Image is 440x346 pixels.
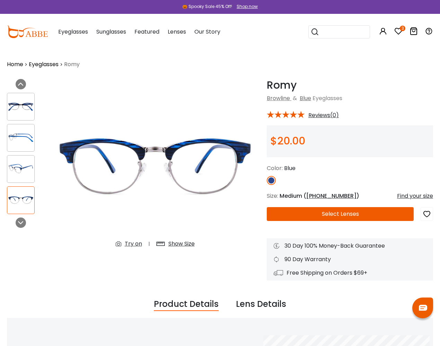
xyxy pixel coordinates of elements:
a: Home [7,60,23,69]
div: 🎃 Spooky Sale 45% Off! [182,3,232,10]
img: Romy Blue Metal , TR Eyeglasses , NosePads Frames from ABBE Glasses [7,193,34,207]
a: 3 [394,28,403,36]
img: abbeglasses.com [7,26,48,38]
span: Eyeglasses [58,28,88,36]
span: $20.00 [270,133,305,148]
span: Romy [64,60,80,69]
button: Select Lenses [267,207,414,221]
a: Blue [300,94,311,102]
span: Reviews(0) [308,112,339,118]
img: Romy Blue Metal , TR Eyeglasses , NosePads Frames from ABBE Glasses [7,100,34,113]
div: Show Size [168,240,195,248]
a: Shop now [233,3,258,9]
span: Our Story [194,28,220,36]
span: [PHONE_NUMBER] [306,192,357,200]
span: Featured [134,28,159,36]
div: Lens Details [236,298,286,311]
img: Romy Blue Metal , TR Eyeglasses , NosePads Frames from ABBE Glasses [7,131,34,144]
div: Try on [125,240,142,248]
div: Free Shipping on Orders $69+ [274,269,426,277]
div: Product Details [154,298,219,311]
span: Color: [267,164,283,172]
span: Blue [284,164,296,172]
a: Eyeglasses [29,60,59,69]
span: Medium ( ) [280,192,359,200]
img: chat [419,305,427,311]
div: Find your size [397,192,433,200]
span: Sunglasses [96,28,126,36]
span: Lenses [168,28,186,36]
i: 3 [400,26,405,31]
span: & [291,94,298,102]
h1: Romy [267,79,433,91]
a: Browline [267,94,290,102]
div: 30 Day 100% Money-Back Guarantee [274,242,426,250]
div: 90 Day Warranty [274,255,426,264]
span: Size: [267,192,278,200]
img: Romy Blue Metal , TR Eyeglasses , NosePads Frames from ABBE Glasses [50,79,260,254]
img: Romy Blue Metal , TR Eyeglasses , NosePads Frames from ABBE Glasses [7,162,34,176]
div: Shop now [237,3,258,10]
span: Eyeglasses [313,94,342,102]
